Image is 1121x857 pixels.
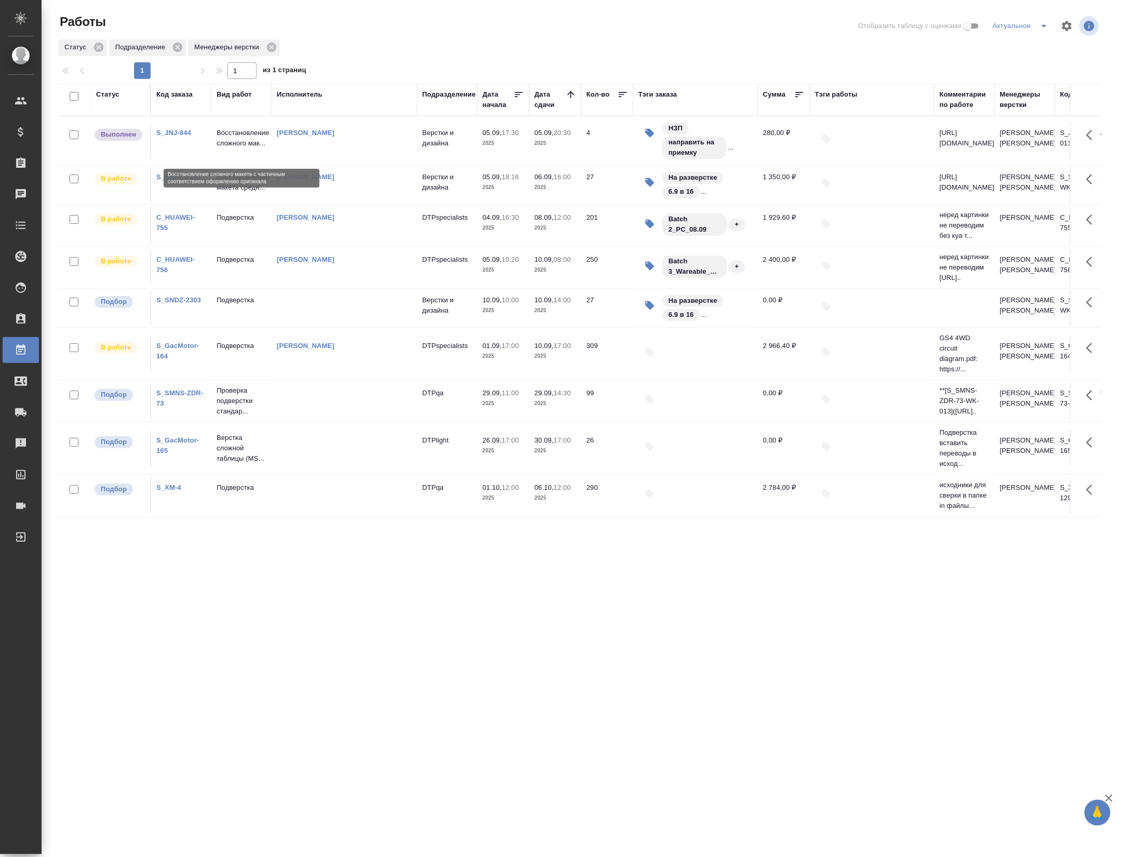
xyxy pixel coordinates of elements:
button: Изменить тэги [638,212,661,235]
p: 2025 [535,446,576,456]
p: 06.09, [535,173,554,181]
div: Можно подбирать исполнителей [94,483,145,497]
p: 17:00 [554,342,571,350]
p: 2025 [483,305,524,316]
p: Подверстка [217,341,266,351]
p: 06.10, [535,484,554,491]
p: 2025 [483,138,524,149]
p: 05.09, [483,256,502,263]
td: 4 [581,123,633,159]
td: 1 350,00 ₽ [758,167,810,203]
p: На разверстке [669,296,717,306]
td: S_SMNS-ZDR-73-WK-012 [1055,383,1115,419]
td: DTPspecialists [417,336,477,372]
td: 27 [581,167,633,203]
p: [URL][DOMAIN_NAME].. [940,128,990,149]
p: 10:20 [502,256,519,263]
a: [PERSON_NAME] [277,173,335,181]
td: S_GacMotor-165-WK-010 [1055,430,1115,466]
a: [PERSON_NAME] [277,129,335,137]
div: Тэги работы [815,89,858,100]
button: Здесь прячутся важные кнопки [1080,430,1105,455]
p: 05.09, [483,129,502,137]
td: 250 [581,249,633,286]
p: [PERSON_NAME], [PERSON_NAME] [1000,128,1050,149]
p: 2025 [535,223,576,233]
p: 05.09, [483,173,502,181]
td: DTPqa [417,477,477,514]
button: Добавить тэги [815,128,838,151]
p: 2025 [535,305,576,316]
p: 04.09, [483,213,502,221]
span: Отобразить таблицу с оценками [858,21,962,31]
div: Batch 2_PC_08.09, + [661,212,746,237]
p: В работе [101,342,131,353]
p: 2025 [483,223,524,233]
td: Верстки и дизайна [417,123,477,159]
div: split button [990,18,1055,34]
p: [PERSON_NAME], [PERSON_NAME] [1000,172,1050,193]
td: S_GacMotor-164-WK-022 [1055,336,1115,372]
span: Настроить таблицу [1055,14,1079,38]
button: Изменить тэги [638,171,661,194]
p: 10.09, [535,256,554,263]
td: DTPqa [417,383,477,419]
td: 2 966,40 ₽ [758,336,810,372]
td: 290 [581,477,633,514]
p: направить на приемку [669,137,720,158]
p: 30.09, [535,436,554,444]
p: 12:00 [554,213,571,221]
div: Менеджеры верстки [1000,89,1050,110]
p: Восстановление макета средн... [217,172,266,193]
button: Добавить тэги [815,388,838,411]
button: Здесь прячутся важные кнопки [1080,336,1105,360]
a: S_JNJ-844 [156,129,191,137]
div: Исполнитель выполняет работу [94,255,145,269]
button: Здесь прячутся важные кнопки [1080,207,1105,232]
span: Работы [57,14,106,30]
p: 17:00 [502,342,519,350]
p: 2025 [483,446,524,456]
a: S_XM-4 [156,484,181,491]
div: Исполнитель выполняет работу [94,341,145,355]
p: [PERSON_NAME] [1000,483,1050,493]
td: DTPspecialists [417,207,477,244]
p: Подверстка [217,255,266,265]
p: Проверка подверстки стандар... [217,385,266,417]
p: Подверстка [217,212,266,223]
td: 309 [581,336,633,372]
p: Подбор [101,437,127,447]
button: Добавить тэги [815,255,838,277]
p: 16:30 [502,213,519,221]
p: 14:00 [554,296,571,304]
td: Верстки и дизайна [417,167,477,203]
td: 99 [581,383,633,419]
button: Добавить тэги [815,341,838,364]
button: Добавить тэги [815,483,838,505]
button: Здесь прячутся важные кнопки [1080,290,1105,315]
p: Подверстка [217,295,266,305]
p: Подверстка вставить переводы в исход... [940,427,990,469]
button: Изменить тэги [638,294,661,317]
button: Добавить тэги [815,172,838,195]
p: 10.09, [535,296,554,304]
p: 10.09, [483,296,502,304]
p: [PERSON_NAME], [PERSON_NAME] [1000,341,1050,361]
p: Подбор [101,390,127,400]
div: Тэги заказа [638,89,677,100]
p: неред картинки не переводим [URL].. [940,252,990,283]
td: 280,00 ₽ [758,123,810,159]
td: S_XM-4-WK-129 [1055,477,1115,514]
button: Здесь прячутся важные кнопки [1080,249,1105,274]
a: S_SMNS-ZDR-73 [156,389,203,407]
button: Здесь прячутся важные кнопки [1080,383,1105,408]
div: Статус [96,89,119,100]
div: Менеджеры верстки [188,39,280,56]
p: 2025 [483,265,524,275]
div: Подразделение [422,89,476,100]
a: C_HUAWEI-755 [156,213,195,232]
div: Можно подбирать исполнителей [94,435,145,449]
p: 01.09, [483,342,502,350]
div: Дата сдачи [535,89,566,110]
p: 2025 [483,351,524,361]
